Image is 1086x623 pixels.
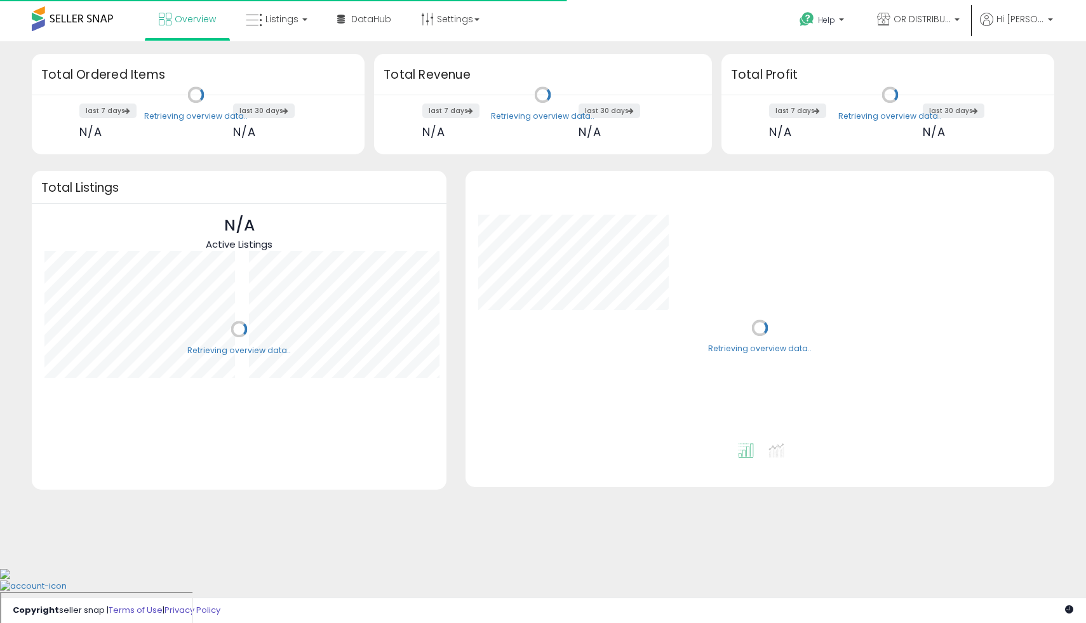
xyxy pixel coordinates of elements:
a: Hi [PERSON_NAME] [980,13,1053,41]
span: Help [818,15,835,25]
a: Help [789,2,857,41]
span: OR DISTRIBUTION [894,13,951,25]
span: Hi [PERSON_NAME] [996,13,1044,25]
span: Listings [265,13,298,25]
div: Retrieving overview data.. [144,111,248,122]
span: Overview [175,13,216,25]
div: Retrieving overview data.. [187,345,291,356]
div: Retrieving overview data.. [491,111,594,122]
div: Retrieving overview data.. [708,344,812,355]
div: Retrieving overview data.. [838,111,942,122]
i: Get Help [799,11,815,27]
span: DataHub [351,13,391,25]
